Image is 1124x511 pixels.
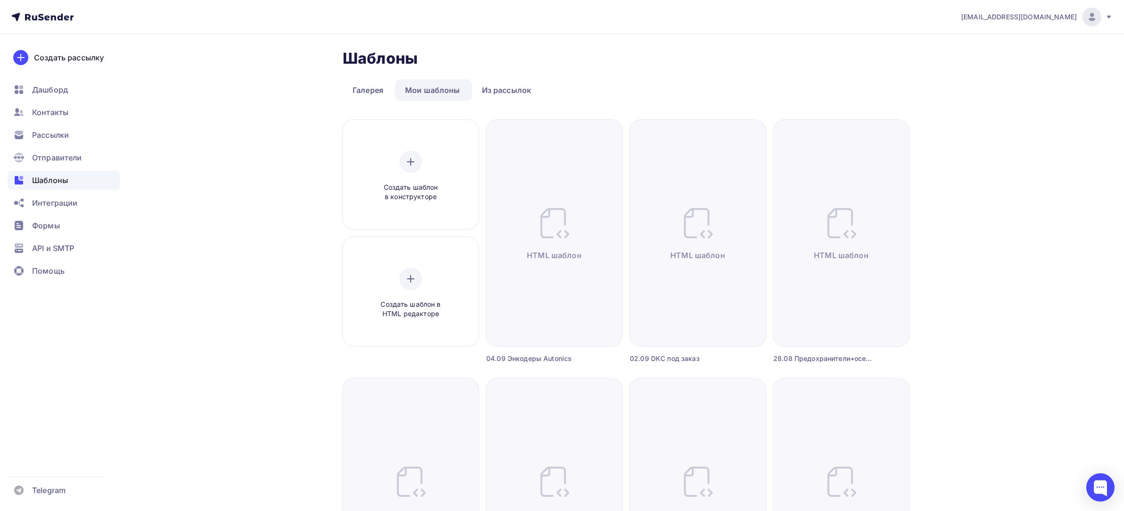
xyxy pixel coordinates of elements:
[8,103,120,122] a: Контакты
[32,220,60,231] span: Формы
[32,197,77,209] span: Интеграции
[366,183,456,202] span: Создать шаблон в конструкторе
[8,216,120,235] a: Формы
[32,152,82,163] span: Отправители
[32,175,68,186] span: Шаблоны
[32,129,69,141] span: Рассылки
[32,485,66,496] span: Telegram
[961,12,1077,22] span: [EMAIL_ADDRESS][DOMAIN_NAME]
[32,84,68,95] span: Дашборд
[8,80,120,99] a: Дашборд
[32,265,65,276] span: Помощь
[8,148,120,167] a: Отправители
[32,107,68,118] span: Контакты
[343,79,393,101] a: Галерея
[343,49,418,68] h2: Шаблоны
[472,79,541,101] a: Из рассылок
[366,300,456,319] span: Создать шаблон в HTML редакторе
[773,354,875,363] div: 28.08 Предохранители+осенние скидки
[486,354,588,363] div: 04.09 Энкодеры Autonics
[630,354,732,363] div: 02.09 DKC под заказ
[34,52,104,63] div: Создать рассылку
[395,79,470,101] a: Мои шаблоны
[32,243,74,254] span: API и SMTP
[961,8,1113,26] a: [EMAIL_ADDRESS][DOMAIN_NAME]
[8,126,120,144] a: Рассылки
[8,171,120,190] a: Шаблоны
